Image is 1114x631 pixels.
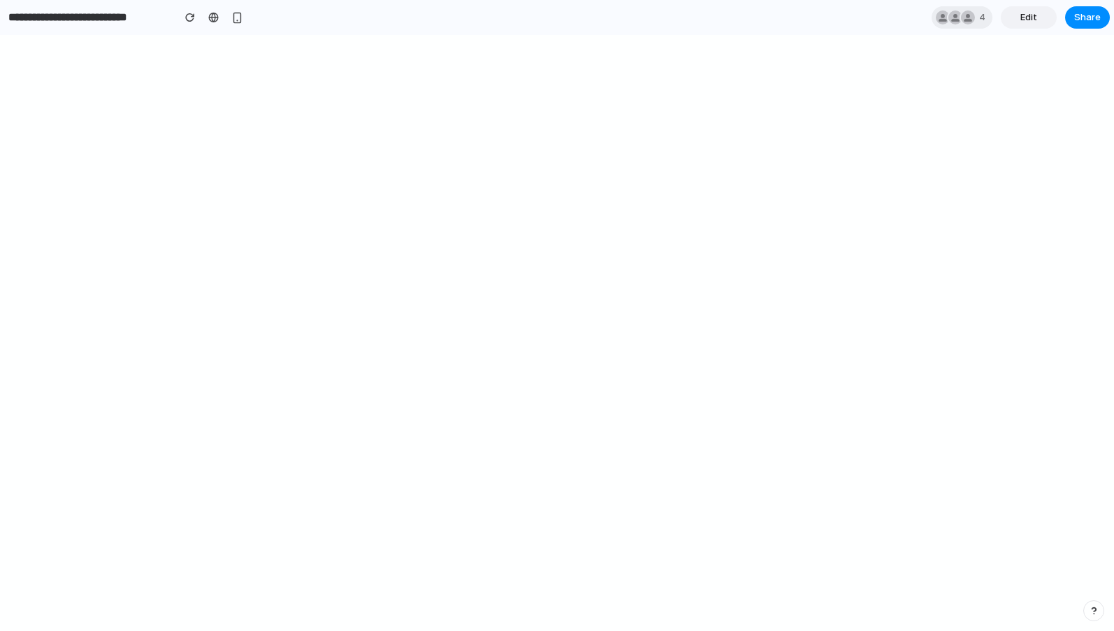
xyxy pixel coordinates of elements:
div: 4 [932,6,992,29]
a: Edit [1001,6,1057,29]
span: 4 [979,10,990,24]
span: Share [1074,10,1101,24]
button: Share [1065,6,1110,29]
span: Edit [1020,10,1037,24]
